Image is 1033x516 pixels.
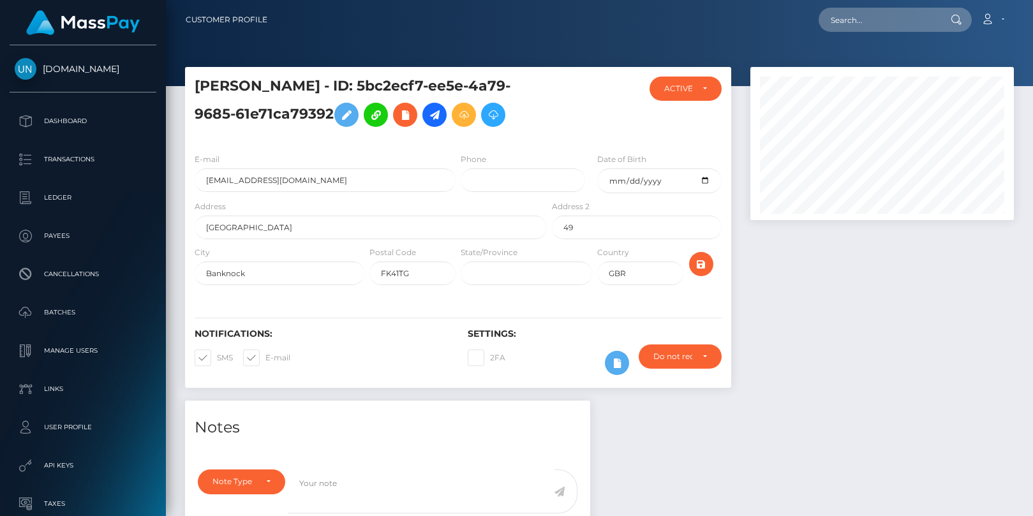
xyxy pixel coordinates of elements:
h5: [PERSON_NAME] - ID: 5bc2ecf7-ee5e-4a79-9685-61e71ca79392 [195,77,540,133]
p: Payees [15,226,151,246]
p: Links [15,380,151,399]
img: Unlockt.me [15,58,36,80]
label: Postal Code [369,247,416,258]
p: Cancellations [15,265,151,284]
a: Payees [10,220,156,252]
label: Date of Birth [597,154,646,165]
a: Links [10,373,156,405]
p: Transactions [15,150,151,169]
h6: Notifications: [195,328,449,339]
p: Manage Users [15,341,151,360]
p: Ledger [15,188,151,207]
p: User Profile [15,418,151,437]
button: Note Type [198,469,285,494]
a: Cancellations [10,258,156,290]
p: Dashboard [15,112,151,131]
a: Batches [10,297,156,328]
a: API Keys [10,450,156,482]
p: Batches [15,303,151,322]
img: MassPay Logo [26,10,140,35]
label: Country [597,247,629,258]
div: Note Type [212,476,256,487]
button: Do not require [639,344,722,369]
a: Customer Profile [186,6,267,33]
a: Initiate Payout [422,103,447,127]
span: [DOMAIN_NAME] [10,63,156,75]
input: Search... [819,8,939,32]
a: Transactions [10,144,156,175]
h4: Notes [195,416,581,439]
button: ACTIVE [650,77,722,101]
a: Manage Users [10,335,156,367]
label: Address [195,201,226,212]
p: Taxes [15,494,151,513]
label: State/Province [461,247,517,258]
label: Address 2 [552,201,590,212]
label: Phone [461,154,486,165]
label: SMS [195,350,233,366]
label: City [195,247,210,258]
p: API Keys [15,456,151,475]
div: Do not require [653,351,693,362]
a: User Profile [10,411,156,443]
label: E-mail [243,350,290,366]
a: Dashboard [10,105,156,137]
label: 2FA [468,350,505,366]
label: E-mail [195,154,219,165]
a: Ledger [10,182,156,214]
h6: Settings: [468,328,722,339]
div: ACTIVE [664,84,692,94]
